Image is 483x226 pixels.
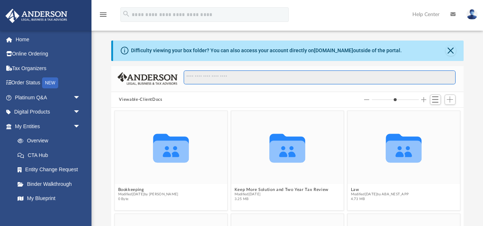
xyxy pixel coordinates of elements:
[10,177,91,191] a: Binder Walkthrough
[445,95,456,105] button: Add
[10,162,91,177] a: Entity Change Request
[351,197,409,202] span: 4.73 MB
[99,10,108,19] i: menu
[119,96,162,103] button: Viewable-ClientDocs
[351,187,409,192] button: Law
[73,119,88,134] span: arrow_drop_down
[5,61,91,76] a: Tax Organizers
[99,14,108,19] a: menu
[10,148,91,162] a: CTA Hub
[131,47,402,54] div: Difficulty viewing your box folder? You can also access your account directly on outside of the p...
[73,105,88,120] span: arrow_drop_down
[351,192,409,197] span: Modified [DATE] by ABA_NEST_APP
[118,187,178,192] button: Bookkeeping
[421,97,426,102] button: Increase column size
[122,10,130,18] i: search
[430,95,441,105] button: Switch to List View
[5,119,91,134] a: My Entitiesarrow_drop_down
[118,197,178,202] span: 0 Byte
[234,187,328,192] button: Keep More Solution and Two Year Tax Review
[5,47,91,61] a: Online Ordering
[5,105,91,119] a: Digital Productsarrow_drop_down
[234,197,328,202] span: 3.25 MB
[3,9,70,23] img: Anderson Advisors Platinum Portal
[10,191,88,206] a: My Blueprint
[10,134,91,148] a: Overview
[446,46,456,56] button: Close
[118,192,178,197] span: Modified [DATE] by [PERSON_NAME]
[42,77,58,88] div: NEW
[5,32,91,47] a: Home
[184,70,455,84] input: Search files and folders
[73,90,88,105] span: arrow_drop_down
[467,9,478,20] img: User Pic
[5,90,91,105] a: Platinum Q&Aarrow_drop_down
[364,97,369,102] button: Decrease column size
[234,192,328,197] span: Modified [DATE]
[314,47,353,53] a: [DOMAIN_NAME]
[372,97,419,102] input: Column size
[5,76,91,91] a: Order StatusNEW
